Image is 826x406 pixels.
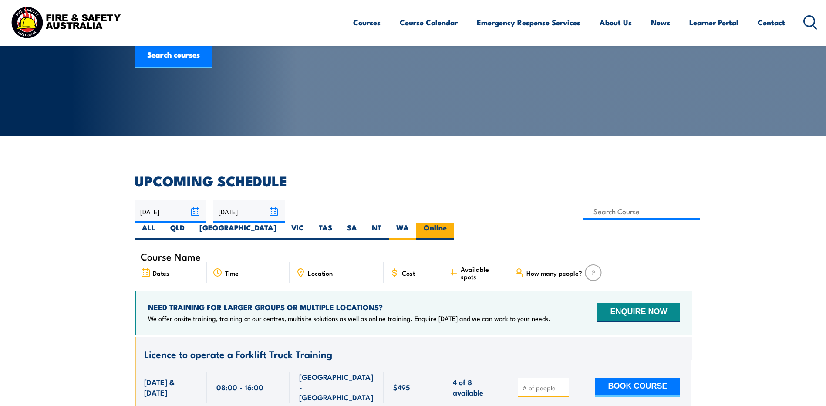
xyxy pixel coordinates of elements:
input: From date [135,200,206,223]
a: Learner Portal [689,11,738,34]
label: WA [389,223,416,240]
span: Course Name [141,253,201,260]
label: NT [364,223,389,240]
label: QLD [163,223,192,240]
label: [GEOGRAPHIC_DATA] [192,223,284,240]
span: $495 [393,382,410,392]
span: 08:00 - 16:00 [216,382,263,392]
span: Dates [153,269,169,277]
span: [GEOGRAPHIC_DATA] - [GEOGRAPHIC_DATA] [299,372,374,402]
input: To date [213,200,285,223]
button: BOOK COURSE [595,378,680,397]
p: We offer onsite training, training at our centres, multisite solutions as well as online training... [148,314,550,323]
h4: NEED TRAINING FOR LARGER GROUPS OR MULTIPLE LOCATIONS? [148,302,550,312]
span: [DATE] & [DATE] [144,377,197,397]
a: Contact [758,11,785,34]
input: Search Course [583,203,701,220]
label: ALL [135,223,163,240]
h2: UPCOMING SCHEDULE [135,174,692,186]
span: Time [225,269,239,277]
button: ENQUIRE NOW [597,303,680,322]
a: News [651,11,670,34]
a: Licence to operate a Forklift Truck Training [144,349,332,360]
a: Search courses [135,42,212,68]
span: How many people? [526,269,582,277]
span: Cost [402,269,415,277]
label: SA [340,223,364,240]
input: # of people [523,383,566,392]
span: Available spots [461,265,502,280]
a: Courses [353,11,381,34]
label: Online [416,223,454,240]
a: About Us [600,11,632,34]
a: Emergency Response Services [477,11,580,34]
label: VIC [284,223,311,240]
label: TAS [311,223,340,240]
a: Course Calendar [400,11,458,34]
span: 4 of 8 available [453,377,499,397]
span: Licence to operate a Forklift Truck Training [144,346,332,361]
span: Location [308,269,333,277]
